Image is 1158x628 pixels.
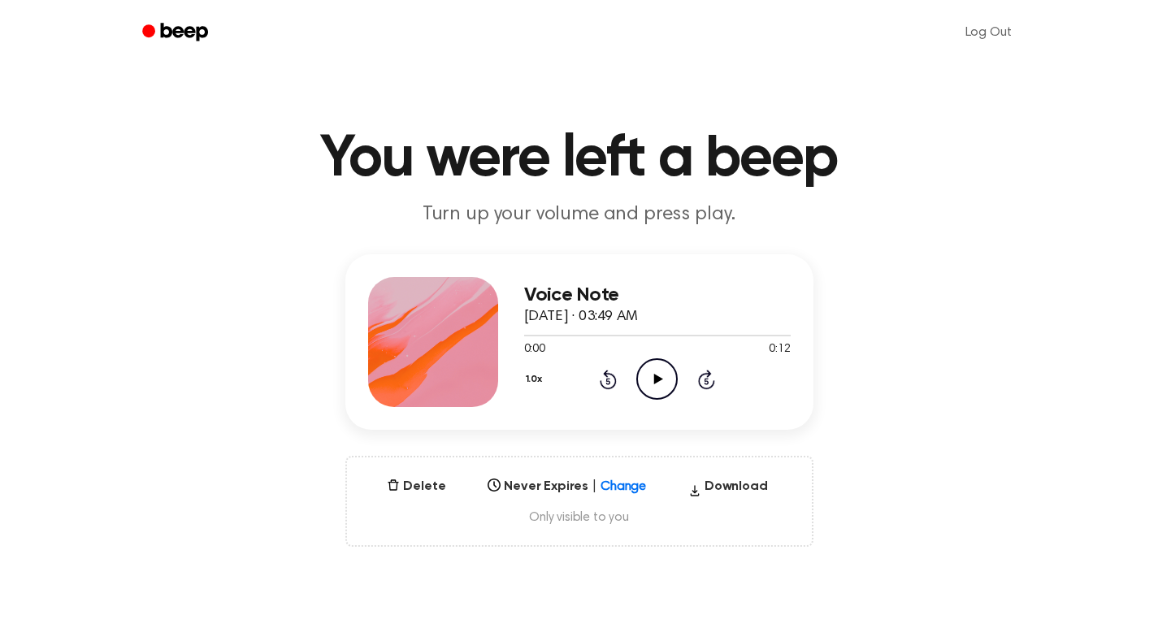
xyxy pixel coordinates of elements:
span: [DATE] · 03:49 AM [524,310,638,324]
span: 0:12 [769,341,790,358]
a: Beep [131,17,223,49]
h3: Voice Note [524,284,791,306]
button: Delete [380,477,452,496]
button: 1.0x [524,366,549,393]
p: Turn up your volume and press play. [267,201,891,228]
button: Download [682,477,774,503]
span: Only visible to you [366,509,792,526]
a: Log Out [949,13,1028,52]
span: 0:00 [524,341,545,358]
h1: You were left a beep [163,130,995,188]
